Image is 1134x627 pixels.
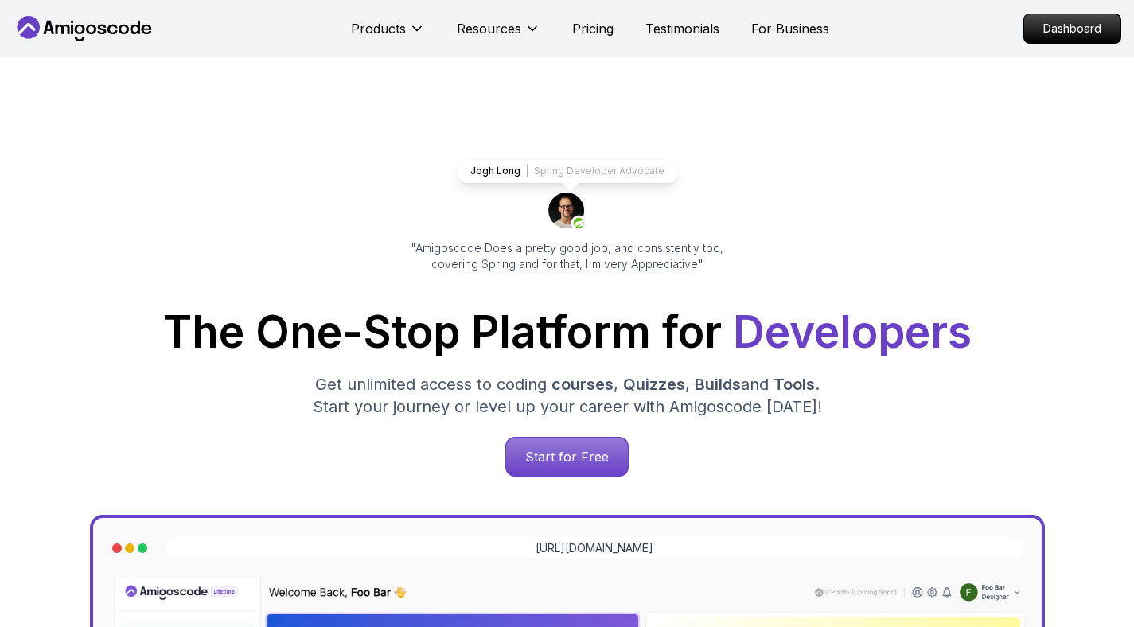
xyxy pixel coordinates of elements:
[572,19,614,38] a: Pricing
[551,375,614,394] span: courses
[623,375,685,394] span: Quizzes
[351,19,425,51] button: Products
[1023,14,1121,44] a: Dashboard
[505,437,629,477] a: Start for Free
[751,19,829,38] a: For Business
[457,19,521,38] p: Resources
[774,375,815,394] span: Tools
[351,19,406,38] p: Products
[389,240,746,272] p: "Amigoscode Does a pretty good job, and consistently too, covering Spring and for that, I'm very ...
[300,373,835,418] p: Get unlimited access to coding , , and . Start your journey or level up your career with Amigosco...
[695,375,741,394] span: Builds
[536,540,653,556] a: [URL][DOMAIN_NAME]
[1024,14,1120,43] p: Dashboard
[733,306,972,358] span: Developers
[470,165,520,177] p: Jogh Long
[457,19,540,51] button: Resources
[548,193,586,231] img: josh long
[645,19,719,38] a: Testimonials
[534,165,664,177] p: Spring Developer Advocate
[506,438,628,476] p: Start for Free
[23,310,1112,354] h1: The One-Stop Platform for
